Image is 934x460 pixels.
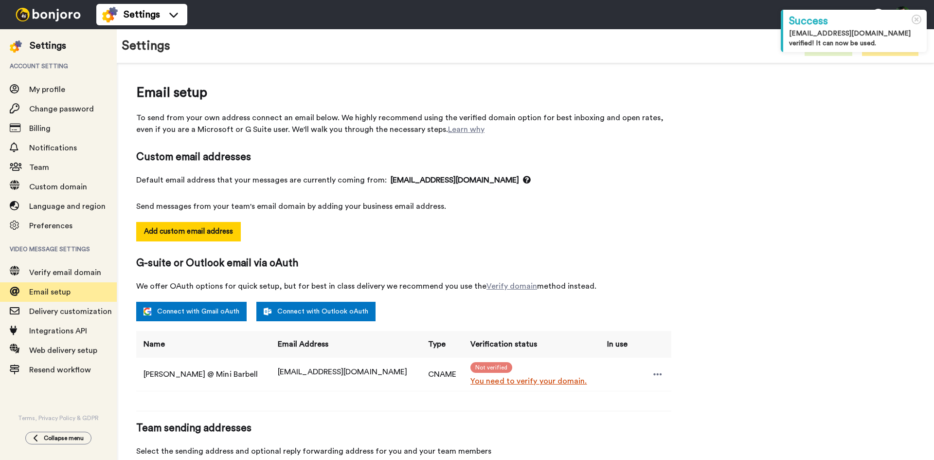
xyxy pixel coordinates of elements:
span: To send from your own address connect an email below. We highly recommend using the verified doma... [136,112,671,135]
button: Collapse menu [25,432,91,444]
img: outlook-white.svg [264,308,271,315]
th: In use [600,331,633,358]
span: Custom email addresses [136,150,671,165]
span: [EMAIL_ADDRESS][DOMAIN_NAME] [278,368,407,376]
span: Settings [124,8,160,21]
span: Notifications [29,144,77,152]
span: Preferences [29,222,72,230]
a: Verify domain [486,282,537,290]
h1: Settings [122,39,170,53]
span: Team sending addresses [136,421,671,436]
span: Collapse menu [44,434,84,442]
span: Not verified [470,362,512,373]
th: Type [421,331,463,358]
span: Integrations API [29,327,87,335]
div: Success [789,14,921,29]
a: Connect with Outlook oAuth [256,302,376,321]
span: Resend workflow [29,366,91,374]
span: My profile [29,86,65,93]
span: Default email address that your messages are currently coming from: [136,174,671,186]
span: [EMAIL_ADDRESS][DOMAIN_NAME] [391,174,531,186]
a: You need to verify your domain. [470,375,595,387]
th: Name [136,331,270,358]
td: CNAME [421,358,463,391]
span: Billing [29,125,51,132]
div: [EMAIL_ADDRESS][DOMAIN_NAME] verified! It can now be used. [789,29,921,48]
th: Verification status [463,331,599,358]
span: Team [29,164,49,171]
img: settings-colored.svg [10,40,22,53]
span: Custom domain [29,183,87,191]
a: Connect with Gmail oAuth [136,302,247,321]
div: Settings [30,39,66,53]
span: Language and region [29,202,106,210]
td: [PERSON_NAME] @ Mini Barbell [136,358,270,391]
span: Email setup [29,288,71,296]
span: Web delivery setup [29,347,97,354]
span: Email setup [136,83,671,102]
th: Email Address [270,331,421,358]
span: We offer OAuth options for quick setup, but for best in class delivery we recommend you use the m... [136,280,671,292]
a: Learn why [448,126,485,133]
span: Select the sending address and optional reply forwarding address for you and your team members [136,445,671,457]
span: Delivery customization [29,308,112,315]
span: Change password [29,105,94,113]
img: bj-logo-header-white.svg [12,8,85,21]
span: Send messages from your team's email domain by adding your business email address. [136,201,671,212]
span: G-suite or Outlook email via oAuth [136,256,671,271]
button: Add custom email address [136,222,241,241]
span: Verify email domain [29,269,101,276]
img: settings-colored.svg [102,7,118,22]
img: google.svg [144,308,151,315]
